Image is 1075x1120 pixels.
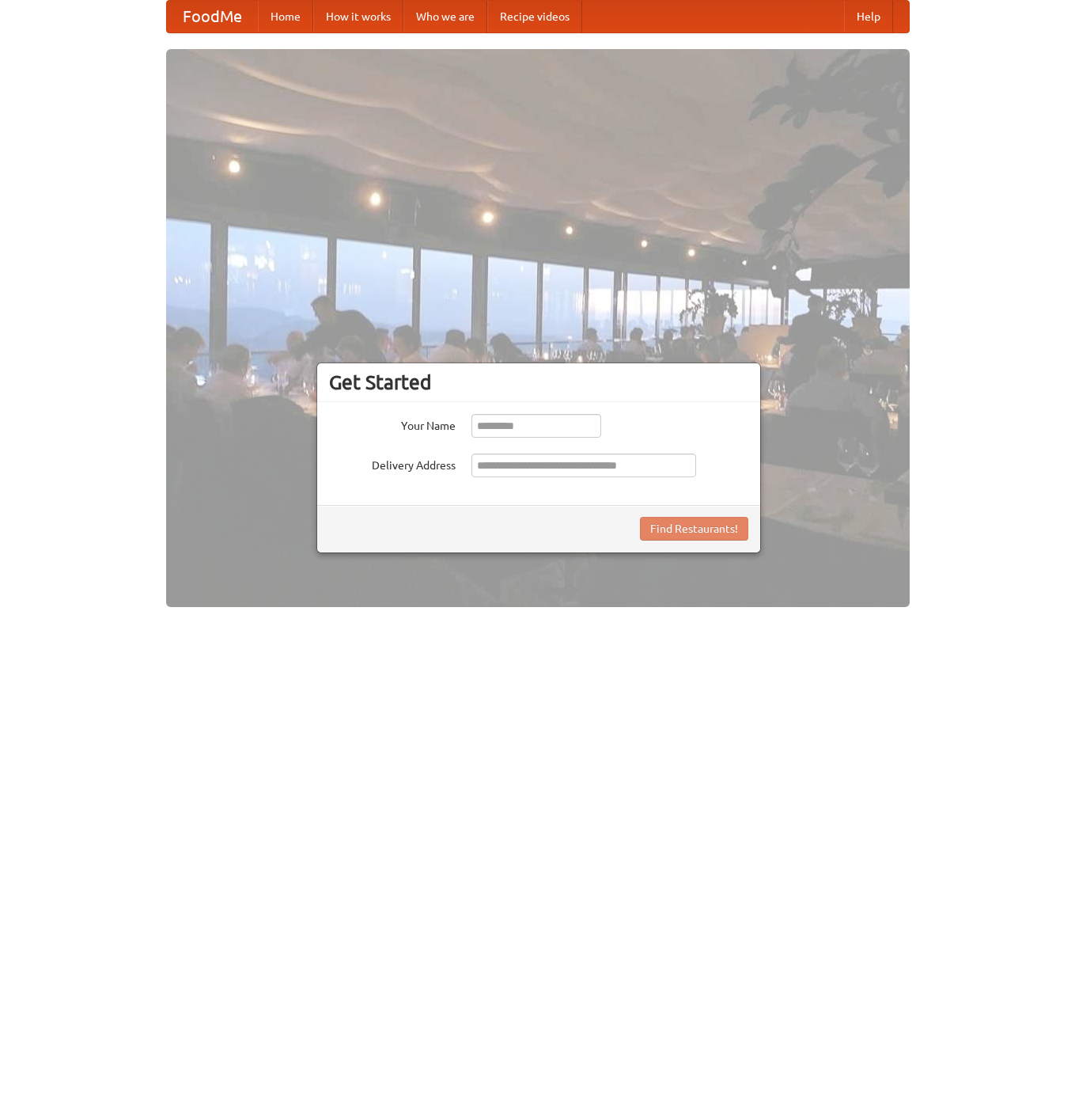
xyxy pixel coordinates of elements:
[313,1,403,32] a: How it works
[329,414,456,434] label: Your Name
[329,370,748,394] h3: Get Started
[487,1,582,32] a: Recipe videos
[258,1,313,32] a: Home
[167,1,258,32] a: FoodMe
[640,517,748,541] button: Find Restaurants!
[329,454,456,473] label: Delivery Address
[844,1,893,32] a: Help
[403,1,487,32] a: Who we are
